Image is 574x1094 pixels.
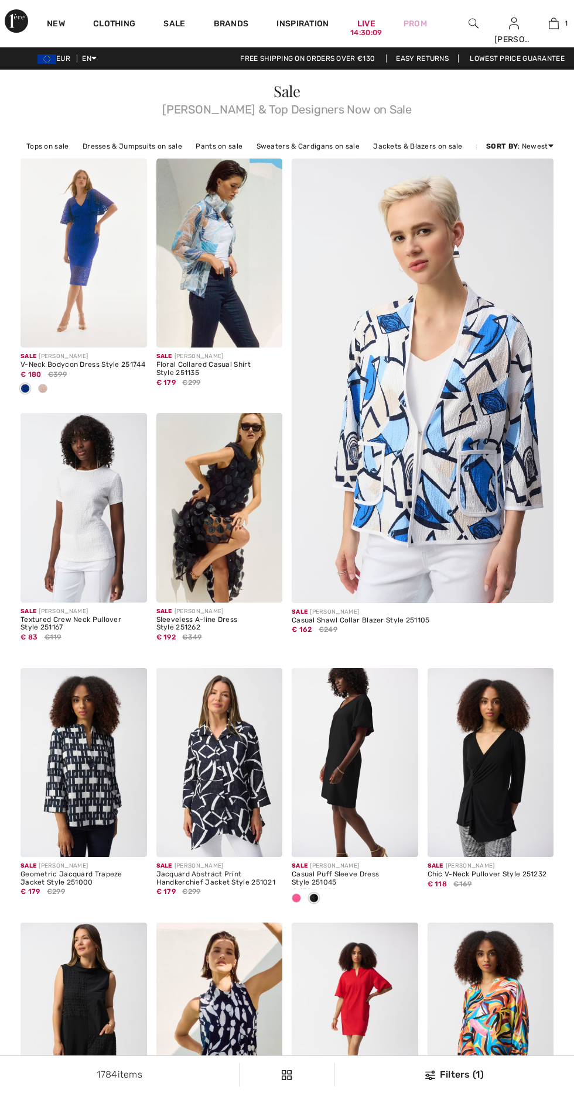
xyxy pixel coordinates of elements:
a: Brands [214,19,249,31]
div: [PERSON_NAME] [494,33,534,46]
div: Chic V-Neck Pullover Style 251232 [428,871,554,879]
a: Easy Returns [386,54,459,63]
div: Royal Sapphire 163 [16,380,34,399]
a: Jackets & Blazers on sale [367,139,469,154]
img: Floral Collared Casual Shirt Style 251135. Blue/Multi [156,159,283,348]
img: Filters [282,1070,292,1080]
a: Lowest Price Guarantee [460,54,574,63]
span: € 179 [292,883,312,896]
span: €169 [453,879,471,889]
span: Sale [20,349,36,360]
span: EUR [37,54,75,63]
span: Sale [292,858,307,869]
a: New [47,19,65,31]
a: Clothing [93,19,135,31]
img: Geometric Jacquard Trapeze Jacket Style 251000. OFF WHITE/NAVY [20,668,147,857]
div: Casual Shawl Collar Blazer Style 251105 [292,617,553,625]
span: €119 [45,632,61,642]
div: Quartz [34,380,52,399]
a: Sign In [509,18,519,29]
span: €299 [47,886,65,897]
div: Filters (1) [342,1068,567,1082]
span: € 118 [428,876,447,888]
a: 1 [534,16,573,30]
div: Casual Puff Sleeve Dress Style 251045 [292,871,418,887]
div: [PERSON_NAME] [156,607,283,616]
div: [PERSON_NAME] [20,607,147,616]
img: Euro [37,54,56,64]
div: [PERSON_NAME] [20,862,147,871]
span: [PERSON_NAME] & Top Designers Now on Sale [20,99,553,115]
span: 1784 [97,1069,117,1080]
img: Chic V-Neck Pullover Style 251232. Black [428,668,554,857]
div: Geometric Jacquard Trapeze Jacket Style 251000 [20,871,147,887]
a: Tops on sale [20,139,75,154]
span: € 179 [156,883,176,896]
span: € 179 [156,374,176,387]
a: Pants on sale [190,139,248,154]
div: Floral Collared Casual Shirt Style 251135 [156,361,283,377]
a: Skirts on sale [470,139,528,154]
div: [PERSON_NAME] [292,608,553,617]
a: Sweaters & Cardigans on sale [251,139,365,154]
span: Sale [156,604,172,615]
div: [PERSON_NAME] [20,352,147,361]
div: Black [305,889,323,909]
div: V-Neck Bodycon Dress Style 251744 [20,361,147,369]
img: Jacquard Abstract Print Handkerchief Jacket Style 251021. Midnight Blue/Vanilla [156,668,283,857]
span: €249 [319,624,337,635]
img: My Info [509,16,519,30]
img: Filters [425,1071,435,1080]
div: Textured Crew Neck Pullover Style 251167 [20,616,147,632]
span: €299 [182,377,200,388]
div: 14:30:09 [350,27,382,39]
img: Casual Puff Sleeve Dress Style 251045. Geranium [292,668,418,857]
a: Dresses & Jumpsuits on sale [77,139,188,154]
span: Sale [20,858,36,869]
span: € 180 [20,366,42,379]
img: 1ère Avenue [5,9,28,33]
a: Live14:30:09 [357,18,375,30]
strong: Sort By [486,142,518,150]
span: €349 [182,632,201,642]
a: Free shipping on orders over €130 [231,54,384,63]
span: € 192 [156,629,176,641]
span: Sale [428,858,443,869]
div: Jacquard Abstract Print Handkerchief Jacket Style 251021 [156,871,283,887]
span: Sale [20,604,36,615]
div: [PERSON_NAME] [156,862,283,871]
span: € 83 [20,629,37,641]
img: V-Neck Bodycon Dress Style 251744. Royal Sapphire 163 [20,159,147,348]
img: Sleeveless A-line Dress Style 251262. Black [156,413,283,602]
div: : Newest [486,141,553,152]
div: [PERSON_NAME] [156,352,283,361]
div: [PERSON_NAME] [292,862,418,871]
span: Sale [274,81,300,101]
a: Casual Shawl Collar Blazer Style 251105. Vanilla/Multi [292,159,553,551]
span: EN [82,54,97,63]
img: Textured Crew Neck Pullover Style 251167. Vanilla [20,413,147,602]
span: Sale [156,858,172,869]
span: €299 [318,886,336,897]
span: €399 [48,369,67,380]
div: Sleeveless A-line Dress Style 251262 [156,616,283,632]
span: € 162 [292,621,312,634]
div: [PERSON_NAME] [428,862,554,871]
span: €299 [182,886,200,897]
span: Sale [292,604,307,615]
span: 1 [565,18,568,29]
div: Geranium [288,889,305,909]
span: Inspiration [276,19,329,31]
a: Prom [404,18,427,30]
a: Sale [163,19,185,31]
span: Sale [156,349,172,360]
span: € 179 [20,883,40,896]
